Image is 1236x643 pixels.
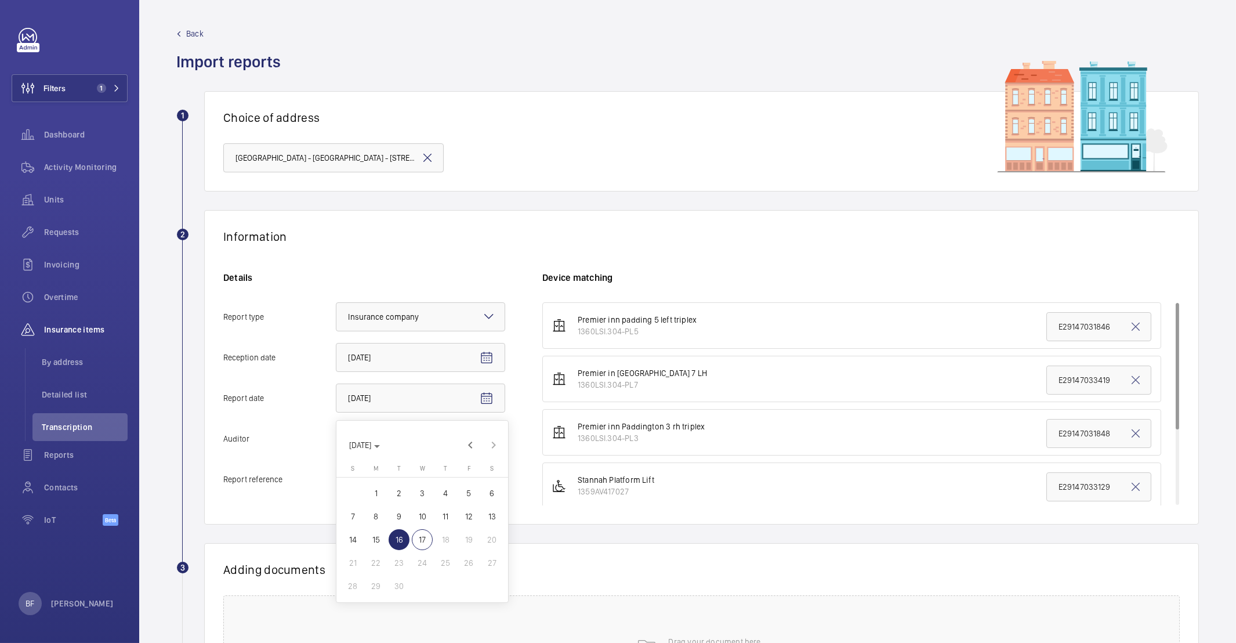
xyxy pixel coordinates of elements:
button: September 15, 2025 [364,528,387,551]
button: September 19, 2025 [457,528,480,551]
span: W [420,465,425,472]
span: 11 [435,506,456,527]
span: 22 [365,552,386,573]
button: September 5, 2025 [457,482,480,505]
button: September 17, 2025 [411,528,434,551]
span: 28 [342,576,363,597]
span: 20 [481,529,502,550]
span: M [374,465,378,472]
button: September 7, 2025 [341,505,364,528]
button: Previous month [459,434,482,457]
span: 29 [365,576,386,597]
button: September 24, 2025 [411,551,434,575]
span: 30 [389,576,409,597]
span: 4 [435,483,456,504]
span: 9 [389,506,409,527]
span: S [490,465,494,472]
button: September 26, 2025 [457,551,480,575]
button: September 28, 2025 [341,575,364,598]
button: September 16, 2025 [387,528,411,551]
span: 15 [365,529,386,550]
button: September 21, 2025 [341,551,364,575]
button: September 11, 2025 [434,505,457,528]
button: September 3, 2025 [411,482,434,505]
span: 10 [412,506,433,527]
button: September 25, 2025 [434,551,457,575]
button: September 13, 2025 [480,505,503,528]
button: September 29, 2025 [364,575,387,598]
span: 21 [342,552,363,573]
span: 23 [389,552,409,573]
span: 12 [458,506,479,527]
span: 6 [481,483,502,504]
button: September 10, 2025 [411,505,434,528]
span: 27 [481,552,502,573]
span: 25 [435,552,456,573]
button: Choose month and year [345,435,385,456]
span: 24 [412,552,433,573]
span: 16 [389,529,409,550]
button: September 12, 2025 [457,505,480,528]
span: 7 [342,506,363,527]
span: 14 [342,529,363,550]
span: 18 [435,529,456,550]
span: 2 [389,483,409,504]
button: September 23, 2025 [387,551,411,575]
span: 17 [412,529,433,550]
button: September 8, 2025 [364,505,387,528]
span: S [351,465,354,472]
button: September 6, 2025 [480,482,503,505]
span: 5 [458,483,479,504]
button: September 4, 2025 [434,482,457,505]
button: September 18, 2025 [434,528,457,551]
span: T [444,465,447,472]
button: September 9, 2025 [387,505,411,528]
span: 3 [412,483,433,504]
span: T [397,465,401,472]
button: September 27, 2025 [480,551,503,575]
span: 1 [365,483,386,504]
button: September 14, 2025 [341,528,364,551]
button: September 22, 2025 [364,551,387,575]
span: 19 [458,529,479,550]
span: 26 [458,552,479,573]
button: September 30, 2025 [387,575,411,598]
button: September 2, 2025 [387,482,411,505]
button: September 1, 2025 [364,482,387,505]
span: [DATE] [349,440,371,450]
button: Next month [482,434,505,457]
span: 13 [481,506,502,527]
span: F [467,465,470,472]
span: 8 [365,506,386,527]
button: September 20, 2025 [480,528,503,551]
